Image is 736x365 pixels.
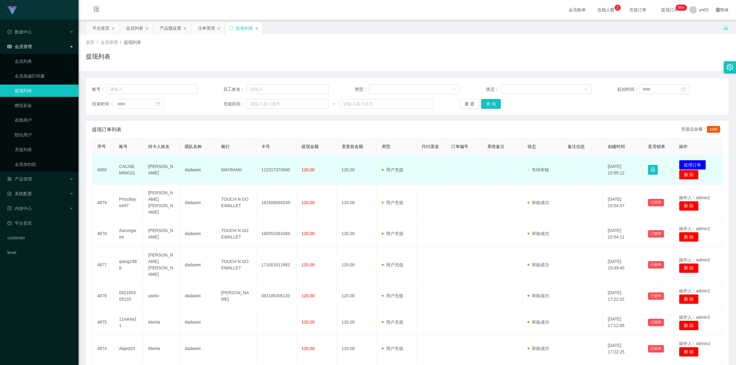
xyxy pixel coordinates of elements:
td: [DATE] 15:54:57 [603,185,643,221]
span: 状态 [527,144,536,149]
span: 操作 [679,144,688,149]
span: 操作人：admin2 [679,315,710,320]
span: 员工姓名： [223,86,247,93]
i: 图标: calendar [156,102,160,106]
sup: 305 [676,5,687,11]
span: 用户充值 [382,200,403,205]
div: 会员列表 [126,22,143,34]
td: 112317370600 [256,155,297,185]
td: [DATE] 15:55:12 [603,155,643,185]
span: 审核成功 [527,320,549,325]
td: 4878 [92,221,114,247]
td: 11vania11 [114,309,143,336]
a: customer [7,232,74,244]
i: 图标: down [452,87,456,92]
span: 数据中心 [7,29,32,34]
button: 查 询 [481,99,501,109]
button: 删 除 [679,201,699,211]
td: 120.00 [337,283,377,309]
span: ~ [328,101,339,107]
span: 120.00 [301,346,315,351]
button: 删 除 [679,321,699,330]
span: 状态： [486,86,500,93]
i: 图标: calendar [681,87,685,91]
span: 系统配置 [7,191,32,196]
a: 会员加扣款 [15,158,74,170]
span: 操作人：admin2 [679,341,710,346]
td: dadawei [180,336,216,362]
i: 图标: close [255,27,259,30]
span: 120.00 [301,293,315,298]
td: dadawei [180,283,216,309]
td: dadawei [180,155,216,185]
span: 审核成功 [527,346,549,351]
i: 图标: check-circle-o [7,30,12,34]
td: 120.00 [337,247,377,283]
div: 注单管理 [198,22,215,34]
td: dadawei [180,247,216,283]
span: 用户充值 [382,293,403,298]
td: dadawei [180,185,216,221]
input: 请输入 [106,84,197,94]
td: 4875 [92,309,114,336]
span: 120.00 [301,320,315,325]
i: 图标: table [7,44,12,49]
span: 卡号 [261,144,270,149]
div: 平台首页 [92,22,109,34]
i: 图标: profile [7,206,12,211]
i: 图标: form [7,192,12,196]
span: 内容中心 [7,206,32,211]
span: 类型 [382,144,390,149]
span: 120.00 [301,200,315,205]
span: 充值区间： [223,101,247,107]
td: [PERSON_NAME] [143,155,180,185]
button: 已锁单 [648,199,664,206]
span: 审核成功 [527,262,549,267]
button: 已锁单 [648,292,664,300]
i: 图标: close [111,27,115,30]
input: 请输入最大值为 [339,99,434,109]
td: 4880 [92,155,114,185]
td: [DATE] 15:49:40 [603,247,643,283]
button: 删 除 [679,232,699,242]
button: 处理订单 [679,160,706,170]
span: 用户充值 [382,262,403,267]
span: 120.00 [301,167,315,172]
i: 图标: unlock [723,25,729,30]
button: 已锁单 [648,230,664,238]
span: 审核成功 [527,293,549,298]
td: [DATE] 17:22:25 [603,336,643,362]
span: 是否锁单 [648,144,665,149]
td: 082185305133 [256,283,297,309]
span: 提现订单列表 [92,126,121,133]
span: 审核成功 [527,231,549,236]
span: 120.00 [301,231,315,236]
span: 120.00 [301,262,315,267]
button: 删 除 [679,347,699,357]
span: 订单编号 [451,144,468,149]
button: 已锁单 [648,345,664,352]
td: 082185305133 [114,283,143,309]
td: [PERSON_NAME] [PERSON_NAME] [143,247,180,283]
td: Aarongwee [114,221,143,247]
input: 请输入最小值为 [247,99,328,109]
span: 序号 [97,144,106,149]
span: 账号 [119,144,128,149]
span: 会员管理 [101,40,118,45]
span: 创建时间 [608,144,625,149]
span: 变更前金额 [342,144,363,149]
td: 120.00 [337,221,377,247]
td: 160552361069 [256,221,297,247]
td: MAYBANK [216,155,256,185]
td: yanto [143,283,180,309]
button: 删 除 [679,294,699,304]
button: 已锁单 [648,319,664,326]
td: TOUCH N GO EWALLET [216,221,256,247]
span: 操作人：admin2 [679,257,710,262]
td: 120.00 [337,336,377,362]
td: CALINEMING21 [114,155,143,185]
a: 会员列表 [15,55,74,67]
span: 代付渠道 [422,144,439,149]
td: TOUCH N GO EWALLET [216,247,256,283]
a: 提现列表 [15,85,74,97]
